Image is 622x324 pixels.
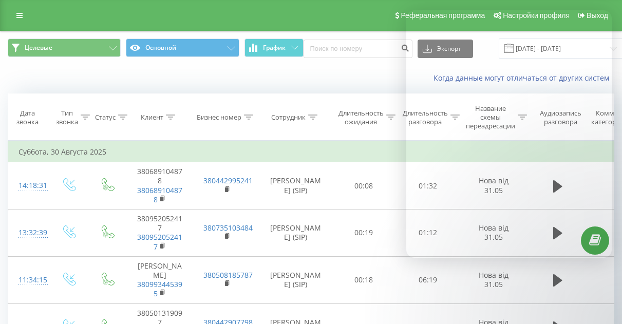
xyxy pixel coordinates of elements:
td: [PERSON_NAME] (SIP) [260,162,332,209]
a: 380952052417 [137,232,182,251]
div: 13:32:39 [18,223,39,243]
td: 00:18 [332,256,396,303]
div: Статус [95,113,116,122]
div: 11:34:15 [18,270,39,290]
div: Длительность ожидания [338,109,384,126]
span: Реферальная программа [401,11,485,20]
div: Клиент [141,113,163,122]
td: [PERSON_NAME] [126,256,193,303]
td: 01:32 [396,162,460,209]
input: Поиск по номеру [304,40,412,58]
td: 380952052417 [126,209,193,257]
span: Целевые [25,44,52,52]
div: Дата звонка [8,109,46,126]
div: Длительность разговора [403,109,448,126]
td: [PERSON_NAME] (SIP) [260,209,332,257]
td: 01:12 [396,209,460,257]
button: Целевые [8,39,121,57]
td: Нова від 31.05 [460,256,527,303]
td: 00:08 [332,162,396,209]
td: 00:19 [332,209,396,257]
a: 380508185787 [203,270,253,280]
iframe: Intercom live chat [406,10,612,258]
span: График [263,44,286,51]
button: График [244,39,304,57]
div: Бизнес номер [197,113,241,122]
td: 06:19 [396,256,460,303]
button: Основной [126,39,239,57]
div: 14:18:31 [18,176,39,196]
a: 380442995241 [203,176,253,185]
div: Сотрудник [271,113,306,122]
td: 380689104878 [126,162,193,209]
a: 380689104878 [137,185,182,204]
td: [PERSON_NAME] (SIP) [260,256,332,303]
a: 380993445395 [137,279,182,298]
iframe: Intercom live chat [587,266,612,291]
div: Тип звонка [56,109,78,126]
a: 380735103484 [203,223,253,233]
